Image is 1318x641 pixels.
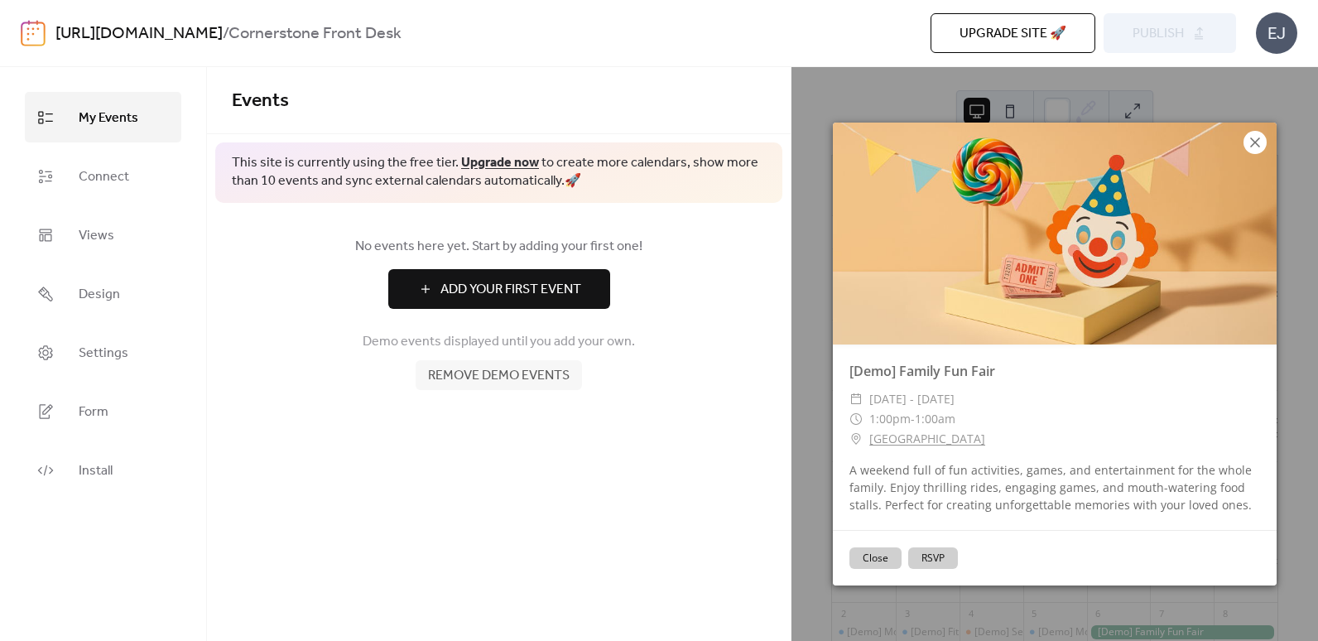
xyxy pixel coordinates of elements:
[869,429,985,449] a: [GEOGRAPHIC_DATA]
[25,327,181,378] a: Settings
[232,154,766,191] span: This site is currently using the free tier. to create more calendars, show more than 10 events an...
[232,83,289,119] span: Events
[960,24,1066,44] span: Upgrade site 🚀
[915,411,955,427] span: 1:00am
[849,547,902,569] button: Close
[55,18,223,50] a: [URL][DOMAIN_NAME]
[869,389,955,409] span: [DATE] - [DATE]
[1256,12,1297,54] div: EJ
[25,151,181,201] a: Connect
[416,360,582,390] button: Remove demo events
[79,105,138,131] span: My Events
[849,409,863,429] div: ​
[79,399,108,425] span: Form
[25,210,181,260] a: Views
[25,268,181,319] a: Design
[223,18,228,50] b: /
[461,150,539,176] a: Upgrade now
[21,20,46,46] img: logo
[833,461,1277,513] div: A weekend full of fun activities, games, and entertainment for the whole family. Enjoy thrilling ...
[79,458,113,484] span: Install
[79,282,120,307] span: Design
[440,280,581,300] span: Add Your First Event
[849,429,863,449] div: ​
[931,13,1095,53] button: Upgrade site 🚀
[232,237,766,257] span: No events here yet. Start by adding your first one!
[849,389,863,409] div: ​
[833,361,1277,381] div: [Demo] Family Fun Fair
[232,269,766,309] a: Add Your First Event
[428,366,570,386] span: Remove demo events
[79,223,114,248] span: Views
[25,445,181,495] a: Install
[228,18,402,50] b: Cornerstone Front Desk
[25,92,181,142] a: My Events
[79,164,129,190] span: Connect
[908,547,958,569] button: RSVP
[911,411,915,427] span: -
[79,340,128,366] span: Settings
[363,332,635,352] span: Demo events displayed until you add your own.
[869,411,911,427] span: 1:00pm
[388,269,610,309] button: Add Your First Event
[25,386,181,436] a: Form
